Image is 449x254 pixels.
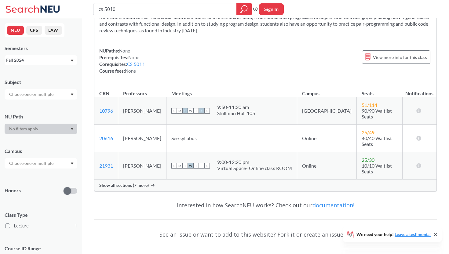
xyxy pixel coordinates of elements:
[193,108,199,114] span: T
[118,152,166,180] td: [PERSON_NAME]
[362,102,377,108] span: 51 / 114
[5,79,77,85] div: Subject
[7,26,24,35] button: NEU
[94,180,436,191] div: Show all sections (7 more)
[182,108,188,114] span: T
[98,4,232,14] input: Class, professor, course number, "phrase"
[127,61,145,67] a: CS 5011
[45,26,62,35] button: LAW
[99,163,113,169] a: 21931
[395,232,431,237] a: Leave a testimonial
[171,108,177,114] span: S
[125,68,136,74] span: None
[357,84,403,97] th: Seats
[99,47,145,74] div: NUPaths: Prerequisites: Corequisites: Course fees:
[26,26,42,35] button: CPS
[71,162,74,165] svg: Dropdown arrow
[6,160,57,167] input: Choose one or multiple
[217,110,255,116] div: Shillman Hall 105
[128,55,139,60] span: None
[94,226,437,243] div: See an issue or want to add to this website? Fork it or create an issue on .
[5,187,21,194] p: Honors
[118,84,166,97] th: Professors
[5,158,77,169] div: Dropdown arrow
[204,163,210,169] span: S
[193,163,199,169] span: T
[188,163,193,169] span: W
[373,53,427,61] span: View more info for this class
[75,223,77,229] span: 1
[297,152,357,180] td: Online
[204,108,210,114] span: S
[5,113,77,120] div: NU Path
[118,125,166,152] td: [PERSON_NAME]
[217,104,255,110] div: 9:50 - 11:30 am
[362,163,392,174] span: 10/10 Waitlist Seats
[5,148,77,154] div: Campus
[188,108,193,114] span: W
[297,97,357,125] td: [GEOGRAPHIC_DATA]
[119,48,130,53] span: None
[240,5,248,13] svg: magnifying glass
[94,196,437,214] div: Interested in how SearchNEU works? Check out our
[312,201,354,209] a: documentation!
[199,108,204,114] span: F
[71,93,74,96] svg: Dropdown arrow
[6,57,70,64] div: Fall 2024
[71,60,74,62] svg: Dropdown arrow
[171,163,177,169] span: S
[5,45,77,52] div: Semesters
[177,163,182,169] span: M
[362,135,392,147] span: 40/40 Waitlist Seats
[217,159,292,165] div: 9:00 - 12:20 pm
[99,135,113,141] a: 20616
[71,128,74,130] svg: Dropdown arrow
[177,108,182,114] span: M
[5,55,77,65] div: Fall 2024Dropdown arrow
[99,108,113,114] a: 10796
[297,84,357,97] th: Campus
[99,90,109,97] div: CRN
[217,165,292,171] div: Virtual Space- Online class ROOM
[5,222,77,230] label: Lecture
[5,212,77,218] span: Class Type
[166,84,297,97] th: Meetings
[5,89,77,100] div: Dropdown arrow
[5,124,77,134] div: Dropdown arrow
[259,3,284,15] button: Sign In
[356,232,431,237] span: We need your help!
[182,163,188,169] span: T
[118,97,166,125] td: [PERSON_NAME]
[99,183,149,188] span: Show all sections (7 more)
[362,108,392,119] span: 90/90 Waitlist Seats
[362,157,374,163] span: 25 / 30
[5,245,77,252] p: Course ID Range
[362,129,374,135] span: 25 / 49
[199,163,204,169] span: F
[297,125,357,152] td: Online
[171,135,197,141] span: See syllabus
[236,3,252,15] div: magnifying glass
[402,84,436,97] th: Notifications
[6,91,57,98] input: Choose one or multiple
